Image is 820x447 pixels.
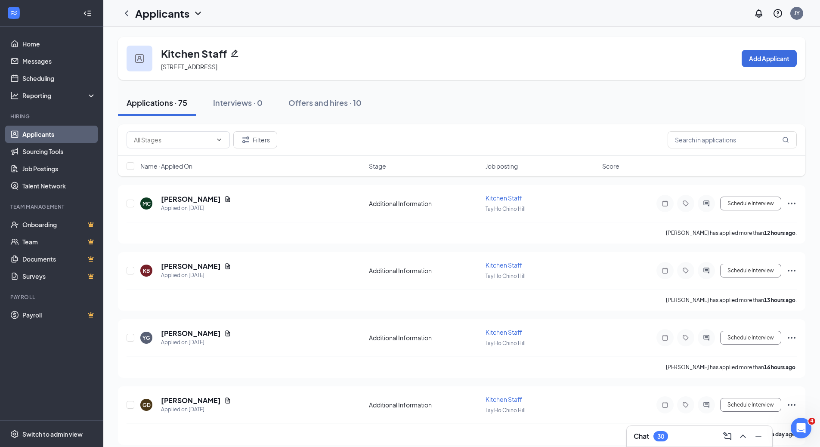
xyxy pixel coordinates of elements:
a: Job Postings [22,160,96,177]
div: Additional Information [369,266,480,275]
a: PayrollCrown [22,306,96,324]
div: Applied on [DATE] [161,204,231,213]
input: All Stages [134,135,212,145]
button: Schedule Interview [720,331,781,345]
div: Payroll [10,293,94,301]
a: Messages [22,52,96,70]
div: MC [142,200,151,207]
svg: Notifications [754,8,764,18]
div: Applied on [DATE] [161,338,231,347]
div: KB [143,267,150,274]
h3: Chat [634,432,649,441]
input: Search in applications [668,131,797,148]
svg: Tag [681,200,691,207]
div: Additional Information [369,401,480,409]
svg: Ellipses [786,198,797,209]
iframe: Intercom live chat [791,418,811,438]
b: 16 hours ago [764,364,795,370]
svg: ChevronDown [216,136,223,143]
div: Applications · 75 [127,97,187,108]
button: ComposeMessage [721,429,734,443]
button: Minimize [752,429,765,443]
h5: [PERSON_NAME] [161,194,221,204]
span: Tay Ho Chino Hill [486,206,526,212]
a: OnboardingCrown [22,216,96,233]
svg: ActiveChat [701,401,712,408]
svg: Ellipses [786,333,797,343]
div: YG [142,334,150,342]
h5: [PERSON_NAME] [161,262,221,271]
span: [STREET_ADDRESS] [161,63,217,71]
svg: Note [660,334,670,341]
button: Filter Filters [233,131,277,148]
a: Home [22,35,96,52]
h5: [PERSON_NAME] [161,396,221,405]
button: Schedule Interview [720,264,781,277]
svg: Document [224,330,231,337]
div: Reporting [22,91,96,100]
button: Schedule Interview [720,197,781,210]
div: Additional Information [369,333,480,342]
a: Sourcing Tools [22,143,96,160]
span: Kitchen Staff [486,395,522,403]
svg: ChevronLeft [121,8,132,18]
svg: Filter [241,135,251,145]
div: Switch to admin view [22,430,83,438]
svg: ActiveChat [701,334,712,341]
h1: Applicants [135,6,189,21]
svg: Note [660,401,670,408]
div: Interviews · 0 [213,97,263,108]
p: [PERSON_NAME] has applied more than . [666,296,797,304]
svg: ChevronUp [738,431,748,441]
svg: WorkstreamLogo [9,9,18,17]
b: a day ago [771,431,795,438]
span: Job posting [486,162,518,170]
a: SurveysCrown [22,268,96,285]
svg: ActiveChat [701,200,712,207]
div: Hiring [10,113,94,120]
svg: Pencil [230,49,239,58]
span: Name · Applied On [140,162,192,170]
div: 30 [657,433,664,440]
svg: Tag [681,267,691,274]
div: JY [794,9,800,17]
svg: Note [660,200,670,207]
span: Tay Ho Chino Hill [486,340,526,346]
svg: Settings [10,430,19,438]
svg: QuestionInfo [773,8,783,18]
h3: Kitchen Staff [161,46,227,61]
svg: Analysis [10,91,19,100]
span: Kitchen Staff [486,261,522,269]
svg: Document [224,263,231,270]
div: Applied on [DATE] [161,405,231,414]
span: Kitchen Staff [486,328,522,336]
a: Applicants [22,126,96,143]
b: 12 hours ago [764,230,795,236]
button: Schedule Interview [720,398,781,412]
svg: Document [224,196,231,203]
img: user icon [135,54,144,63]
span: Score [602,162,619,170]
div: Offers and hires · 10 [288,97,362,108]
a: Scheduling [22,70,96,87]
b: 13 hours ago [764,297,795,303]
button: ChevronUp [736,429,750,443]
div: Additional Information [369,199,480,208]
span: Tay Ho Chino Hill [486,407,526,413]
svg: Document [224,397,231,404]
svg: Note [660,267,670,274]
h5: [PERSON_NAME] [161,329,221,338]
svg: Minimize [753,431,764,441]
span: Tay Ho Chino Hill [486,273,526,279]
p: [PERSON_NAME] has applied more than . [666,229,797,237]
div: GD [142,401,151,409]
span: 4 [808,418,815,425]
svg: ComposeMessage [722,431,733,441]
span: Kitchen Staff [486,194,522,202]
a: TeamCrown [22,233,96,250]
button: Add Applicant [742,50,797,67]
a: DocumentsCrown [22,250,96,268]
svg: MagnifyingGlass [782,136,789,143]
svg: ActiveChat [701,267,712,274]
